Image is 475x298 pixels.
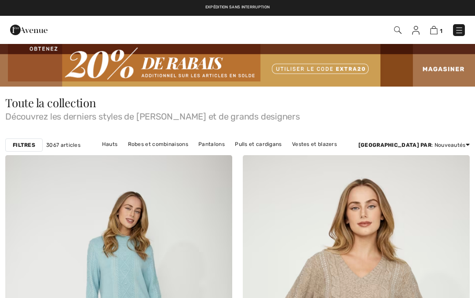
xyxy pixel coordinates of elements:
[46,141,80,149] span: 3067 articles
[394,26,402,34] img: Recherche
[98,138,122,150] a: Hauts
[124,138,193,150] a: Robes et combinaisons
[358,142,431,148] strong: [GEOGRAPHIC_DATA] par
[430,25,442,35] a: 1
[455,26,464,35] img: Menu
[288,138,341,150] a: Vestes et blazers
[412,26,420,35] img: Mes infos
[10,25,47,33] a: 1ère Avenue
[430,26,438,34] img: Panier d'achat
[10,21,47,39] img: 1ère Avenue
[358,141,470,149] div: : Nouveautés
[5,109,470,121] span: Découvrez les derniers styles de [PERSON_NAME] et de grands designers
[440,28,442,34] span: 1
[13,141,35,149] strong: Filtres
[194,138,229,150] a: Pantalons
[5,95,96,110] span: Toute la collection
[230,138,286,150] a: Pulls et cardigans
[199,150,266,161] a: Vêtements d'extérieur
[172,150,197,161] a: Jupes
